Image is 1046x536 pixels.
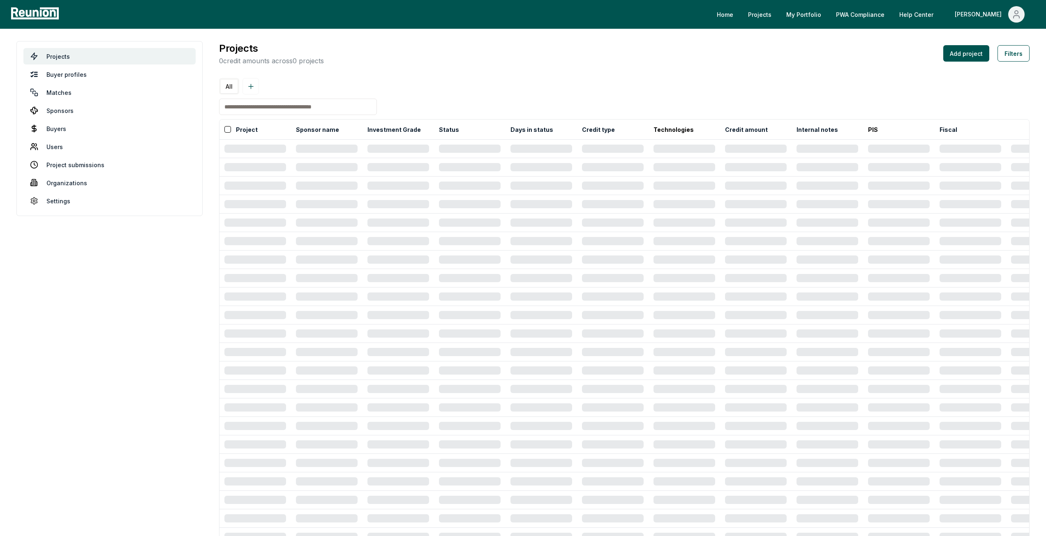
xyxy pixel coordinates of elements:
button: Sponsor name [294,121,341,138]
a: Sponsors [23,102,196,119]
a: Settings [23,193,196,209]
a: Users [23,138,196,155]
button: Fiscal year [938,121,973,138]
button: Project [234,121,259,138]
a: Organizations [23,175,196,191]
a: Home [710,6,740,23]
button: Days in status [509,121,555,138]
a: Project submissions [23,156,196,173]
a: Matches [23,84,196,101]
button: Credit type [580,121,617,138]
button: Internal notes [795,121,840,138]
button: Add project [943,45,989,62]
nav: Main [710,6,1038,23]
button: [PERSON_NAME] [948,6,1031,23]
button: Filters [998,45,1030,62]
a: Help Center [893,6,940,23]
div: [PERSON_NAME] [955,6,1005,23]
a: Projects [23,48,196,64]
button: Investment Grade [366,121,423,138]
p: 0 credit amounts across 0 projects [219,56,324,66]
button: Status [437,121,461,138]
a: PWA Compliance [829,6,891,23]
a: Projects [741,6,778,23]
a: My Portfolio [780,6,828,23]
h3: Projects [219,41,324,56]
a: Buyer profiles [23,66,196,83]
a: Buyers [23,120,196,137]
button: Credit amount [723,121,769,138]
button: All [221,80,238,93]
